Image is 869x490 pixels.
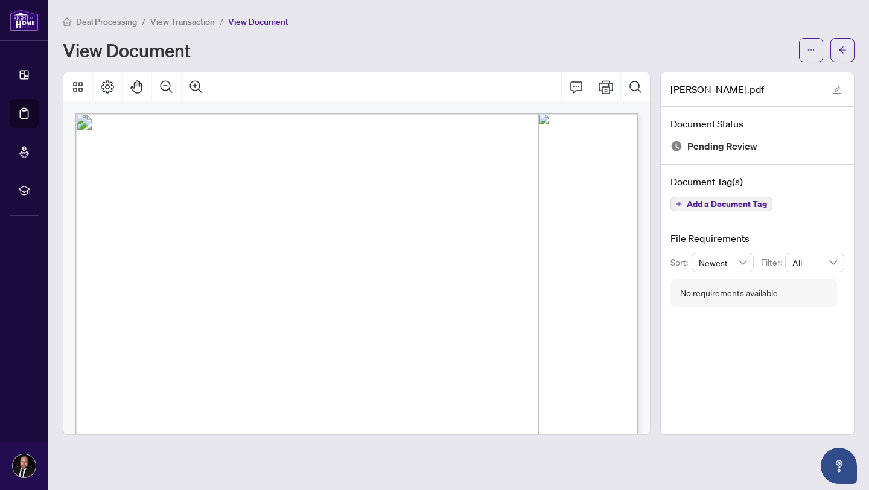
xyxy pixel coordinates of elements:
[833,86,841,94] span: edit
[670,231,844,246] h4: File Requirements
[838,46,847,54] span: arrow-left
[670,256,692,269] p: Sort:
[699,253,747,272] span: Newest
[676,201,682,207] span: plus
[761,256,785,269] p: Filter:
[142,14,145,28] li: /
[670,82,764,97] span: [PERSON_NAME].pdf
[807,46,815,54] span: ellipsis
[821,448,857,484] button: Open asap
[687,200,767,208] span: Add a Document Tag
[228,16,288,27] span: View Document
[670,174,844,189] h4: Document Tag(s)
[63,17,71,26] span: home
[150,16,215,27] span: View Transaction
[10,9,39,31] img: logo
[680,287,778,300] div: No requirements available
[76,16,137,27] span: Deal Processing
[220,14,223,28] li: /
[63,40,191,60] h1: View Document
[687,138,757,154] span: Pending Review
[670,197,772,211] button: Add a Document Tag
[13,454,36,477] img: Profile Icon
[670,116,844,131] h4: Document Status
[670,140,683,152] img: Document Status
[792,253,837,272] span: All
